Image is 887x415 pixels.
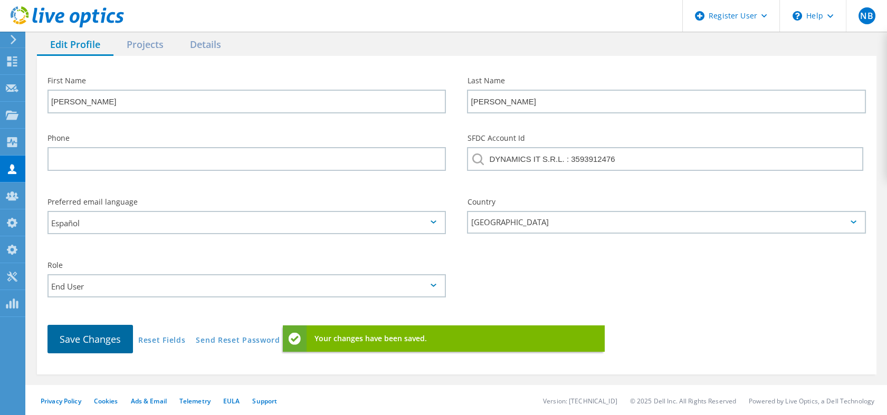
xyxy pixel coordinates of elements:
a: EULA [223,397,240,406]
div: Projects [113,34,177,56]
a: Privacy Policy [41,397,81,406]
div: [GEOGRAPHIC_DATA] [467,211,865,234]
label: Country [467,198,865,206]
a: Send Reset Password Email [196,336,304,345]
label: First Name [47,77,446,84]
label: Preferred email language [47,198,446,206]
a: Telemetry [179,397,211,406]
label: Last Name [467,77,865,84]
span: NB [860,12,873,20]
button: Save Changes [47,325,133,353]
div: Details [177,34,234,56]
span: Save Changes [60,333,121,345]
a: Reset Fields [138,336,185,345]
li: Powered by Live Optics, a Dell Technology [749,397,874,406]
label: SFDC Account Id [467,134,865,142]
a: Live Optics Dashboard [11,22,124,30]
label: Role [47,262,446,269]
svg: \n [793,11,802,21]
a: Ads & Email [131,397,167,406]
a: Cookies [94,397,118,406]
label: Phone [47,134,446,142]
a: Support [252,397,277,406]
div: Edit Profile [37,34,113,56]
span: Your changes have been saved. [314,333,427,343]
li: © 2025 Dell Inc. All Rights Reserved [630,397,736,406]
li: Version: [TECHNICAL_ID] [543,397,617,406]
